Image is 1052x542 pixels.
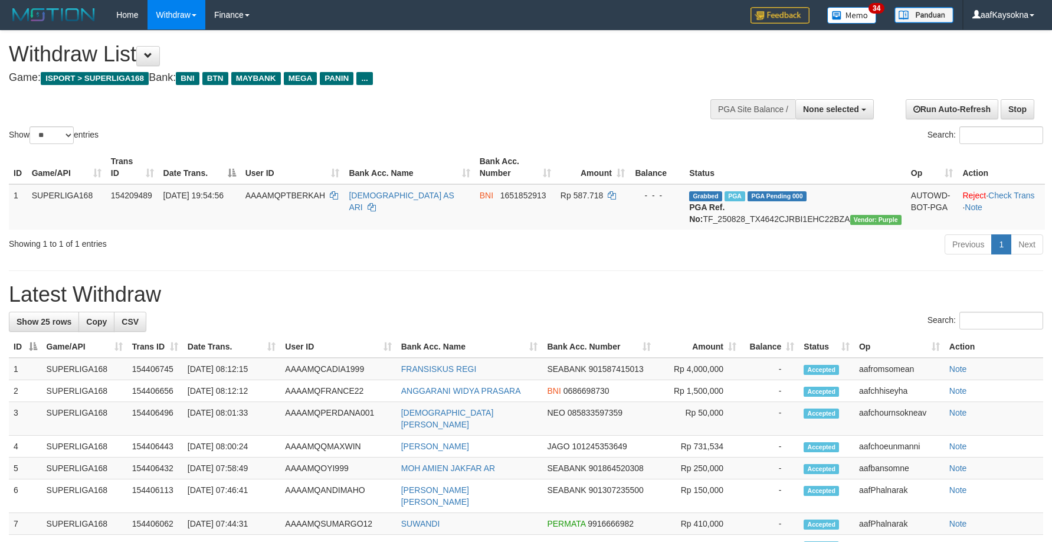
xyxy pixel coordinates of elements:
[684,184,906,230] td: TF_250828_TX4642CJRBI1EHC22BZA
[127,358,183,380] td: 154406745
[588,463,643,473] span: Copy 901864520308 to clipboard
[86,317,107,326] span: Copy
[127,402,183,436] td: 154406496
[9,126,99,144] label: Show entries
[689,191,722,201] span: Grabbed
[588,519,634,528] span: Copy 9916666982 to clipboard
[9,436,42,458] td: 4
[634,190,680,201] div: - - -
[854,458,945,479] td: aafbansomne
[27,184,106,230] td: SUPERLIGA168
[547,485,586,495] span: SEABANK
[42,402,127,436] td: SUPERLIGA168
[894,7,953,23] img: panduan.png
[547,463,586,473] span: SEABANK
[183,380,280,402] td: [DATE] 08:12:12
[945,234,992,254] a: Previous
[563,386,609,396] span: Copy 0686698730 to clipboard
[500,191,546,200] span: Copy 1651852913 to clipboard
[656,436,741,458] td: Rp 731,534
[106,151,159,184] th: Trans ID: activate to sort column ascending
[1011,234,1043,254] a: Next
[344,151,474,184] th: Bank Acc. Name: activate to sort column ascending
[401,408,494,429] a: [DEMOGRAPHIC_DATA][PERSON_NAME]
[547,408,565,417] span: NEO
[42,479,127,513] td: SUPERLIGA168
[9,358,42,380] td: 1
[803,105,859,114] span: None selected
[556,151,630,184] th: Amount: activate to sort column ascending
[241,151,345,184] th: User ID: activate to sort column ascending
[799,336,854,358] th: Status: activate to sort column ascending
[804,520,839,530] span: Accepted
[9,233,430,250] div: Showing 1 to 1 of 1 entries
[183,358,280,380] td: [DATE] 08:12:15
[9,513,42,535] td: 7
[906,151,958,184] th: Op: activate to sort column ascending
[804,442,839,452] span: Accepted
[42,358,127,380] td: SUPERLIGA168
[127,436,183,458] td: 154406443
[949,442,967,451] a: Note
[42,458,127,479] td: SUPERLIGA168
[991,234,1011,254] a: 1
[928,126,1043,144] label: Search:
[748,191,807,201] span: PGA Pending
[854,358,945,380] td: aafromsomean
[78,312,114,332] a: Copy
[906,184,958,230] td: AUTOWD-BOT-PGA
[349,191,454,212] a: [DEMOGRAPHIC_DATA] AS ARI
[854,479,945,513] td: aafPhalnarak
[906,99,998,119] a: Run Auto-Refresh
[854,336,945,358] th: Op: activate to sort column ascending
[542,336,656,358] th: Bank Acc. Number: activate to sort column ascending
[949,386,967,396] a: Note
[284,72,317,85] span: MEGA
[9,458,42,479] td: 5
[122,317,139,326] span: CSV
[547,386,561,396] span: BNI
[9,402,42,436] td: 3
[9,312,79,332] a: Show 25 rows
[280,358,396,380] td: AAAAMQCADIA1999
[183,458,280,479] td: [DATE] 07:58:49
[547,519,585,528] span: PERMATA
[547,442,569,451] span: JAGO
[547,364,586,374] span: SEABANK
[959,126,1043,144] input: Search:
[401,442,469,451] a: [PERSON_NAME]
[630,151,684,184] th: Balance
[41,72,149,85] span: ISPORT > SUPERLIGA168
[854,380,945,402] td: aafchhiseyha
[804,387,839,397] span: Accepted
[958,151,1045,184] th: Action
[725,191,745,201] span: Marked by aafchhiseyha
[159,151,241,184] th: Date Trans.: activate to sort column descending
[962,191,986,200] a: Reject
[17,317,71,326] span: Show 25 rows
[741,358,799,380] td: -
[320,72,353,85] span: PANIN
[356,72,372,85] span: ...
[163,191,224,200] span: [DATE] 19:54:56
[561,191,603,200] span: Rp 587.718
[176,72,199,85] span: BNI
[280,513,396,535] td: AAAAMQSUMARGO12
[988,191,1035,200] a: Check Trans
[854,513,945,535] td: aafPhalnarak
[958,184,1045,230] td: · ·
[280,479,396,513] td: AAAAMQANDIMAHO
[401,463,495,473] a: MOH AMIEN JAKFAR AR
[183,336,280,358] th: Date Trans.: activate to sort column ascending
[656,402,741,436] td: Rp 50,000
[965,203,982,212] a: Note
[656,336,741,358] th: Amount: activate to sort column ascending
[854,402,945,436] td: aafchournsokneav
[795,99,874,119] button: None selected
[280,436,396,458] td: AAAAMQQMAXWIN
[9,336,42,358] th: ID: activate to sort column descending
[741,436,799,458] td: -
[401,386,521,396] a: ANGGARANI WIDYA PRASARA
[949,485,967,495] a: Note
[684,151,906,184] th: Status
